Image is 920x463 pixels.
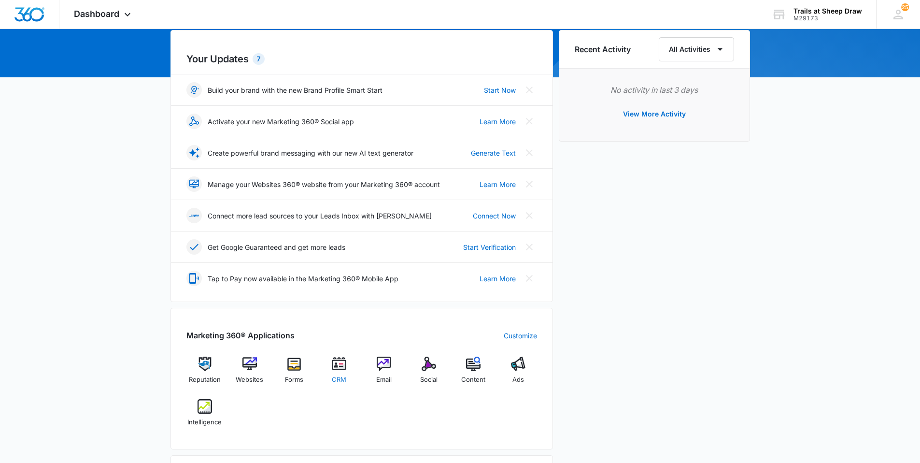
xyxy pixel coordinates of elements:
p: Manage your Websites 360® website from your Marketing 360® account [208,179,440,189]
a: Social [410,357,447,391]
button: Close [522,82,537,98]
span: Email [376,375,392,385]
a: Start Now [484,85,516,95]
a: Ads [500,357,537,391]
a: Learn More [480,274,516,284]
h6: Recent Activity [575,43,631,55]
div: notifications count [901,3,909,11]
p: No activity in last 3 days [575,84,734,96]
p: Get Google Guaranteed and get more leads [208,242,345,252]
p: Create powerful brand messaging with our new AI text generator [208,148,413,158]
a: Content [455,357,492,391]
p: Tap to Pay now available in the Marketing 360® Mobile App [208,274,398,284]
a: Intelligence [186,399,224,434]
span: 25 [901,3,909,11]
p: Connect more lead sources to your Leads Inbox with [PERSON_NAME] [208,211,432,221]
button: Close [522,271,537,286]
p: Activate your new Marketing 360® Social app [208,116,354,127]
span: Intelligence [187,418,222,427]
a: Learn More [480,116,516,127]
button: Close [522,114,537,129]
button: All Activities [659,37,734,61]
a: CRM [321,357,358,391]
a: Forms [276,357,313,391]
a: Connect Now [473,211,516,221]
h2: Marketing 360® Applications [186,330,295,341]
div: account id [793,15,862,22]
span: Social [420,375,438,385]
button: Close [522,208,537,223]
button: View More Activity [613,102,695,126]
span: Forms [285,375,303,385]
h2: Your Updates [186,52,537,66]
span: Websites [236,375,263,385]
a: Generate Text [471,148,516,158]
span: Ads [512,375,524,385]
div: 7 [253,53,265,65]
button: Close [522,239,537,255]
span: Content [461,375,485,385]
div: account name [793,7,862,15]
p: Build your brand with the new Brand Profile Smart Start [208,85,382,95]
span: Reputation [189,375,221,385]
a: Learn More [480,179,516,189]
a: Reputation [186,357,224,391]
a: Customize [504,331,537,341]
button: Close [522,145,537,160]
a: Start Verification [463,242,516,252]
span: CRM [332,375,346,385]
span: Dashboard [74,9,119,19]
a: Email [366,357,403,391]
a: Websites [231,357,268,391]
button: Close [522,176,537,192]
